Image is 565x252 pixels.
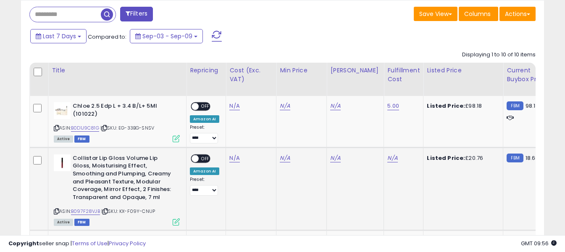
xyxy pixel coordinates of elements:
[190,115,219,123] div: Amazon AI
[414,7,457,21] button: Save View
[229,102,239,110] a: N/A
[427,102,465,110] b: Listed Price:
[280,154,290,162] a: N/A
[526,154,539,162] span: 18.68
[43,32,76,40] span: Last 7 Days
[101,208,155,215] span: | SKU: KX-F09Y-CNUP
[427,66,499,75] div: Listed Price
[499,7,536,21] button: Actions
[54,102,71,119] img: 31bMqwIvxzL._SL40_.jpg
[464,10,491,18] span: Columns
[280,66,323,75] div: Min Price
[71,125,99,132] a: B0D1J9C81G
[387,154,397,162] a: N/A
[427,102,497,110] div: £98.18
[199,103,212,110] span: OFF
[88,33,126,41] span: Compared to:
[54,135,73,143] span: All listings currently available for purchase on Amazon
[387,102,399,110] a: 5.00
[190,177,219,196] div: Preset:
[521,239,557,247] span: 2025-09-17 09:56 GMT
[100,125,154,131] span: | SKU: EG-33BG-SNSV
[427,154,465,162] b: Listed Price:
[109,239,146,247] a: Privacy Policy
[130,29,203,43] button: Sep-03 - Sep-09
[52,66,183,75] div: Title
[330,66,380,75] div: [PERSON_NAME]
[142,32,192,40] span: Sep-03 - Sep-09
[462,51,536,59] div: Displaying 1 to 10 of 10 items
[507,66,550,84] div: Current Buybox Price
[507,101,523,110] small: FBM
[73,102,175,120] b: Chloe 2.5 Edp L + 3.4 B/L+ 5Ml (101022)
[190,167,219,175] div: Amazon AI
[120,7,153,21] button: Filters
[190,125,219,143] div: Preset:
[330,102,340,110] a: N/A
[459,7,498,21] button: Columns
[199,155,212,162] span: OFF
[71,208,100,215] a: B097F28VJB
[54,154,180,225] div: ASIN:
[54,154,71,171] img: 213TCE0z4eL._SL40_.jpg
[507,154,523,162] small: FBM
[30,29,87,43] button: Last 7 Days
[190,66,222,75] div: Repricing
[73,154,175,203] b: Collistar Lip Gloss Volume Lip Gloss, Moisturising Effect, Smoothing and Plumping, Creamy and Ple...
[8,240,146,248] div: seller snap | |
[229,154,239,162] a: N/A
[54,219,73,226] span: All listings currently available for purchase on Amazon
[229,66,273,84] div: Cost (Exc. VAT)
[74,219,89,226] span: FBM
[330,154,340,162] a: N/A
[72,239,108,247] a: Terms of Use
[427,154,497,162] div: £20.76
[8,239,39,247] strong: Copyright
[74,135,89,143] span: FBM
[280,102,290,110] a: N/A
[387,66,420,84] div: Fulfillment Cost
[54,102,180,141] div: ASIN:
[526,102,539,110] span: 98.18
